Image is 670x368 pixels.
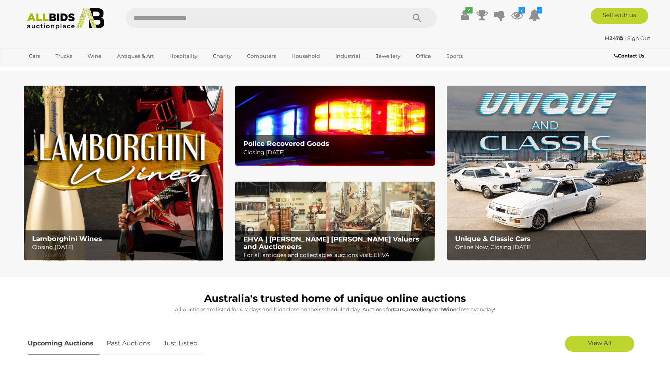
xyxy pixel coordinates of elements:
[614,53,644,59] b: Contact Us
[447,86,646,261] img: Unique & Classic Cars
[28,293,642,304] h1: Australia's trusted home of unique online auctions
[459,8,471,22] a: ✔
[286,50,325,63] a: Household
[235,86,435,165] a: Police Recovered Goods Police Recovered Goods Closing [DATE]
[157,332,204,355] a: Just Listed
[614,52,646,60] a: Contact Us
[235,182,435,262] img: EHVA | Evans Hastings Valuers and Auctioneers
[235,182,435,262] a: EHVA | Evans Hastings Valuers and Auctioneers EHVA | [PERSON_NAME] [PERSON_NAME] Valuers and Auct...
[411,50,436,63] a: Office
[243,235,419,251] b: EHVA | [PERSON_NAME] [PERSON_NAME] Valuers and Auctioneers
[528,8,540,22] a: 1
[24,86,223,261] a: Lamborghini Wines Lamborghini Wines Closing [DATE]
[393,306,405,312] strong: Cars
[243,250,430,260] p: For all antiques and collectables auctions visit: EHVA
[624,35,626,41] span: |
[406,306,432,312] strong: Jewellery
[32,235,102,243] b: Lamborghini Wines
[627,35,650,41] a: Sign Out
[32,242,219,252] p: Closing [DATE]
[397,8,437,28] button: Search
[605,35,624,41] a: H247
[588,339,611,347] span: View All
[455,242,642,252] p: Online Now, Closing [DATE]
[565,336,634,352] a: View All
[511,8,523,22] a: 2
[243,140,329,148] b: Police Recovered Goods
[441,50,468,63] a: Sports
[24,50,45,63] a: Cars
[371,50,406,63] a: Jewellery
[50,50,77,63] a: Trucks
[442,306,456,312] strong: Wine
[164,50,203,63] a: Hospitality
[455,235,530,243] b: Unique & Classic Cars
[208,50,237,63] a: Charity
[112,50,159,63] a: Antiques & Art
[235,86,435,165] img: Police Recovered Goods
[28,332,100,355] a: Upcoming Auctions
[519,7,525,13] i: 2
[591,8,648,24] a: Sell with us
[23,8,109,30] img: Allbids.com.au
[605,35,623,41] strong: H247
[24,63,90,76] a: [GEOGRAPHIC_DATA]
[24,86,223,261] img: Lamborghini Wines
[242,50,281,63] a: Computers
[447,86,646,261] a: Unique & Classic Cars Unique & Classic Cars Online Now, Closing [DATE]
[330,50,366,63] a: Industrial
[465,7,473,13] i: ✔
[82,50,107,63] a: Wine
[537,7,542,13] i: 1
[28,305,642,314] p: All Auctions are listed for 4-7 days and bids close on their scheduled day. Auctions for , and cl...
[243,148,430,157] p: Closing [DATE]
[101,332,156,355] a: Past Auctions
